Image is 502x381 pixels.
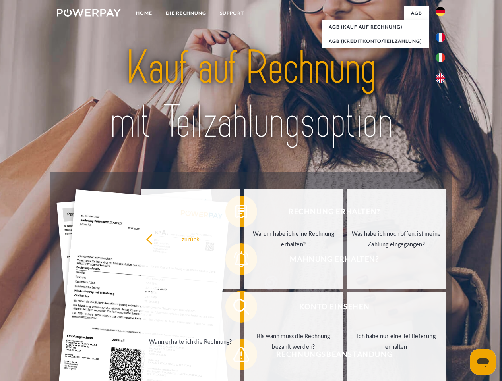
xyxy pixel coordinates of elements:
img: en [436,73,445,83]
img: it [436,53,445,62]
div: Warum habe ich eine Rechnung erhalten? [249,228,338,250]
a: Was habe ich noch offen, ist meine Zahlung eingegangen? [347,189,446,289]
div: zurück [146,233,235,244]
a: AGB (Kauf auf Rechnung) [322,20,429,34]
img: fr [436,33,445,42]
a: Home [129,6,159,20]
img: de [436,7,445,16]
iframe: Schaltfläche zum Öffnen des Messaging-Fensters [470,349,496,375]
img: title-powerpay_de.svg [76,38,426,152]
div: Bis wann muss die Rechnung bezahlt werden? [249,331,338,352]
div: Ich habe nur eine Teillieferung erhalten [352,331,441,352]
a: agb [404,6,429,20]
a: AGB (Kreditkonto/Teilzahlung) [322,34,429,48]
div: Wann erhalte ich die Rechnung? [146,336,235,346]
a: DIE RECHNUNG [159,6,213,20]
a: SUPPORT [213,6,251,20]
img: logo-powerpay-white.svg [57,9,121,17]
div: Was habe ich noch offen, ist meine Zahlung eingegangen? [352,228,441,250]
